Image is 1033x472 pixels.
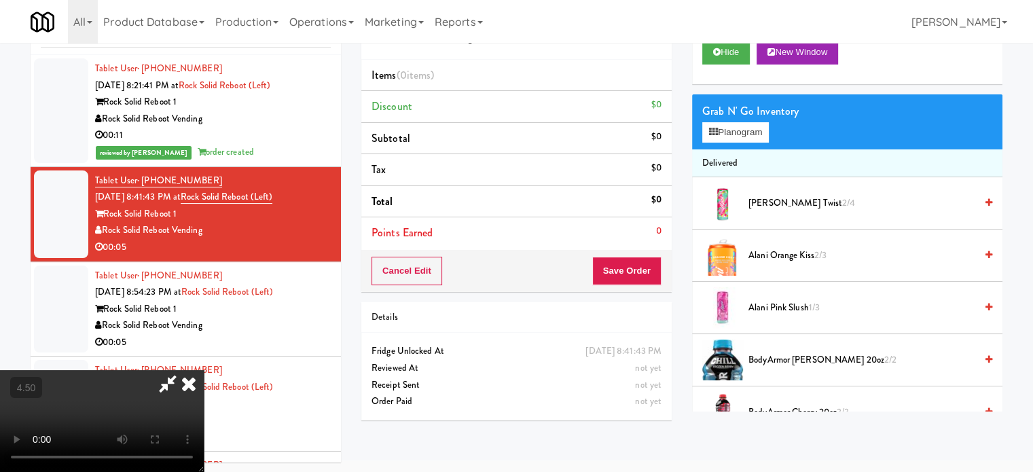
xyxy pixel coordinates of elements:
[371,67,434,83] span: Items
[371,98,412,114] span: Discount
[95,94,331,111] div: Rock Solid Reboot 1
[651,128,662,145] div: $0
[181,285,273,298] a: Rock Solid Reboot (Left)
[95,396,331,413] div: Rock Solid Reboot 1
[748,299,975,316] span: Alani Pink Slush
[95,222,331,239] div: Rock Solid Reboot Vending
[31,262,341,357] li: Tablet User· [PHONE_NUMBER][DATE] 8:54:23 PM atRock Solid Reboot (Left)Rock Solid Reboot 1Rock So...
[95,174,222,187] a: Tablet User· [PHONE_NUMBER]
[743,195,992,212] div: [PERSON_NAME] Twist2/4
[371,225,433,240] span: Points Earned
[95,285,181,298] span: [DATE] 8:54:23 PM at
[137,363,222,376] span: · [PHONE_NUMBER]
[743,299,992,316] div: Alani Pink Slush1/3
[371,377,662,394] div: Receipt Sent
[842,196,855,209] span: 2/4
[95,334,331,351] div: 00:05
[748,352,975,369] span: BodyArmor [PERSON_NAME] 20oz
[748,247,975,264] span: Alani Orange Kiss
[814,249,827,261] span: 2/3
[371,130,410,146] span: Subtotal
[757,40,838,65] button: New Window
[635,378,662,391] span: not yet
[635,361,662,374] span: not yet
[884,353,896,366] span: 2/2
[651,96,662,113] div: $0
[95,269,222,282] a: Tablet User· [PHONE_NUMBER]
[651,192,662,208] div: $0
[702,101,992,122] div: Grab N' Go Inventory
[371,393,662,410] div: Order Paid
[137,62,222,75] span: · [PHONE_NUMBER]
[371,162,386,177] span: Tax
[95,412,331,429] div: Rock Solid Reboot Vending
[31,55,341,167] li: Tablet User· [PHONE_NUMBER][DATE] 8:21:41 PM atRock Solid Reboot (Left)Rock Solid Reboot 1Rock So...
[95,111,331,128] div: Rock Solid Reboot Vending
[95,206,331,223] div: Rock Solid Reboot 1
[181,190,272,204] a: Rock Solid Reboot (Left)
[137,269,222,282] span: · [PHONE_NUMBER]
[31,357,341,452] li: Tablet User· [PHONE_NUMBER][DATE] 9:02:42 PM atRock Solid Reboot (Left)Rock Solid Reboot 1Rock So...
[371,309,662,326] div: Details
[137,174,222,187] span: · [PHONE_NUMBER]
[837,405,849,418] span: 3/3
[95,127,331,144] div: 00:11
[371,34,662,44] h5: Rock Solid Reboot Vending
[198,145,254,158] span: order created
[743,352,992,369] div: BodyArmor [PERSON_NAME] 20oz2/2
[407,67,431,83] ng-pluralize: items
[371,194,393,209] span: Total
[181,380,273,393] a: Rock Solid Reboot (Left)
[95,79,179,92] span: [DATE] 8:21:41 PM at
[95,429,331,446] div: 00:04
[96,146,192,160] span: reviewed by [PERSON_NAME]
[371,360,662,377] div: Reviewed At
[95,190,181,203] span: [DATE] 8:41:43 PM at
[635,395,662,407] span: not yet
[743,404,992,421] div: BodyArmor Cherry 20oz3/3
[95,239,331,256] div: 00:05
[748,195,975,212] span: [PERSON_NAME] Twist
[702,122,769,143] button: Planogram
[397,67,435,83] span: (0 )
[656,223,662,240] div: 0
[748,404,975,421] span: BodyArmor Cherry 20oz
[371,257,442,285] button: Cancel Edit
[743,247,992,264] div: Alani Orange Kiss2/3
[95,363,222,376] a: Tablet User· [PHONE_NUMBER]
[651,160,662,177] div: $0
[692,149,1002,178] li: Delivered
[95,317,331,334] div: Rock Solid Reboot Vending
[95,301,331,318] div: Rock Solid Reboot 1
[95,62,222,75] a: Tablet User· [PHONE_NUMBER]
[31,10,54,34] img: Micromart
[592,257,662,285] button: Save Order
[31,167,341,262] li: Tablet User· [PHONE_NUMBER][DATE] 8:41:43 PM atRock Solid Reboot (Left)Rock Solid Reboot 1Rock So...
[179,79,270,92] a: Rock Solid Reboot (Left)
[371,343,662,360] div: Fridge Unlocked At
[702,40,750,65] button: Hide
[585,343,662,360] div: [DATE] 8:41:43 PM
[809,301,820,314] span: 1/3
